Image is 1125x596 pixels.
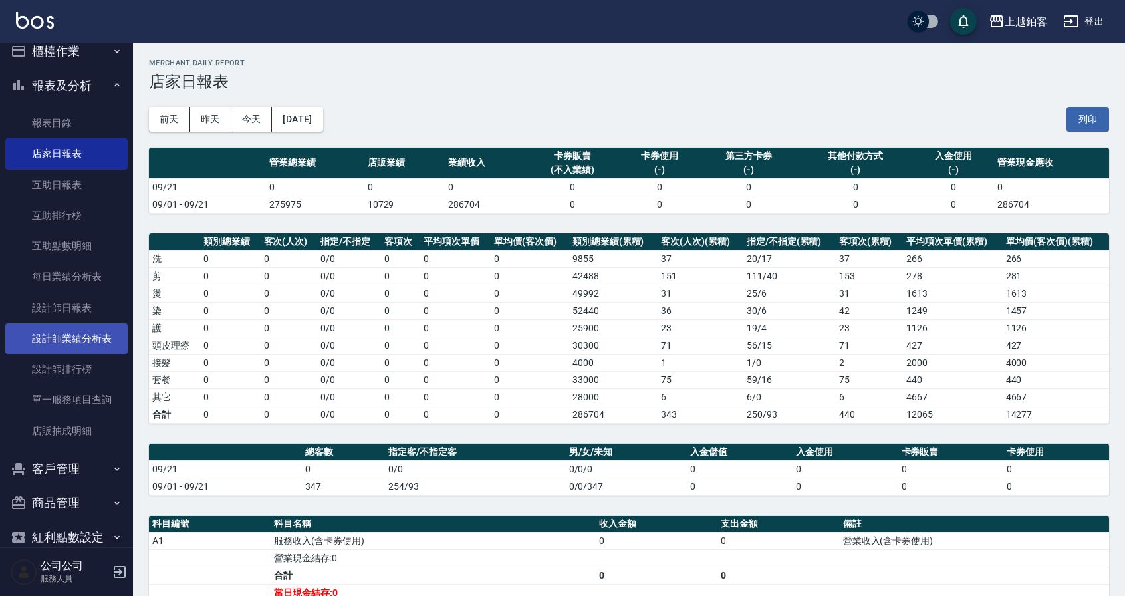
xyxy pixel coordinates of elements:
a: 設計師排行榜 [5,354,128,384]
td: 0 [200,337,260,354]
td: 0 [717,567,839,584]
button: 上越鉑客 [983,8,1053,35]
td: 0 [913,196,994,213]
p: 服務人員 [41,573,108,585]
td: 71 [658,337,743,354]
td: 0/0 [385,460,566,478]
a: 互助日報表 [5,170,128,200]
td: 28000 [569,388,658,406]
td: 266 [903,250,1002,267]
td: 30300 [569,337,658,354]
td: 275975 [266,196,364,213]
td: 0 [200,267,260,285]
td: 4000 [569,354,658,371]
td: 合計 [149,406,200,423]
td: 0 [261,285,318,302]
td: 0 [381,285,420,302]
td: 0 [261,406,318,423]
td: 營業現金結存:0 [271,549,596,567]
td: 0 [898,478,1004,495]
td: 0 [596,532,717,549]
div: 卡券販賣 [529,149,616,163]
td: 0 [381,319,420,337]
th: 支出金額 [717,516,839,533]
td: 427 [903,337,1002,354]
th: 客項次(累積) [836,233,904,251]
td: 0 [261,302,318,319]
td: 0 [261,354,318,371]
td: 0/0/347 [566,478,687,495]
td: 2 [836,354,904,371]
td: 1613 [903,285,1002,302]
td: 0 [364,178,445,196]
td: 0 [491,371,568,388]
div: (不入業績) [529,163,616,177]
th: 入金儲值 [687,444,793,461]
td: 0 [381,302,420,319]
a: 設計師業績分析表 [5,323,128,354]
td: 接髮 [149,354,200,371]
div: (-) [622,163,697,177]
button: 客戶管理 [5,452,128,486]
td: 9855 [569,250,658,267]
td: 0 [798,178,913,196]
td: 19 / 4 [743,319,836,337]
td: 25900 [569,319,658,337]
td: 0 [687,460,793,478]
td: 0 / 0 [317,371,381,388]
a: 設計師日報表 [5,293,128,323]
td: 25 / 6 [743,285,836,302]
th: 收入金額 [596,516,717,533]
td: 75 [658,371,743,388]
td: 36 [658,302,743,319]
button: 前天 [149,107,190,132]
td: 0 [261,337,318,354]
td: 套餐 [149,371,200,388]
td: 0 [793,460,898,478]
td: 0 [200,302,260,319]
td: 0 [491,267,568,285]
div: (-) [703,163,795,177]
td: 1249 [903,302,1002,319]
button: 商品管理 [5,486,128,520]
td: 0 [420,267,491,285]
td: 0 [700,196,798,213]
th: 備註 [840,516,1109,533]
td: 0 [381,354,420,371]
td: 42 [836,302,904,319]
button: [DATE] [272,107,322,132]
td: 09/21 [149,178,266,196]
td: 09/01 - 09/21 [149,478,302,495]
td: 0 / 0 [317,319,381,337]
td: 0 [200,406,260,423]
td: 0 [266,178,364,196]
h5: 公司公司 [41,559,108,573]
td: 23 [836,319,904,337]
td: 0/0 [317,406,381,423]
td: 0 / 0 [317,302,381,319]
td: 10729 [364,196,445,213]
td: 440 [1003,371,1109,388]
td: 剪 [149,267,200,285]
td: 0 [381,371,420,388]
td: 56 / 15 [743,337,836,354]
td: 燙 [149,285,200,302]
button: 櫃檯作業 [5,34,128,69]
a: 每日業績分析表 [5,261,128,292]
td: 347 [302,478,385,495]
td: 0 [261,250,318,267]
td: 0 [793,478,898,495]
th: 客項次 [381,233,420,251]
th: 客次(人次) [261,233,318,251]
td: 0 [420,371,491,388]
td: 護 [149,319,200,337]
td: 278 [903,267,1002,285]
td: 37 [836,250,904,267]
table: a dense table [149,148,1109,214]
table: a dense table [149,233,1109,424]
td: 71 [836,337,904,354]
td: 30 / 6 [743,302,836,319]
td: 20 / 17 [743,250,836,267]
th: 指定/不指定 [317,233,381,251]
td: 0 [381,267,420,285]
